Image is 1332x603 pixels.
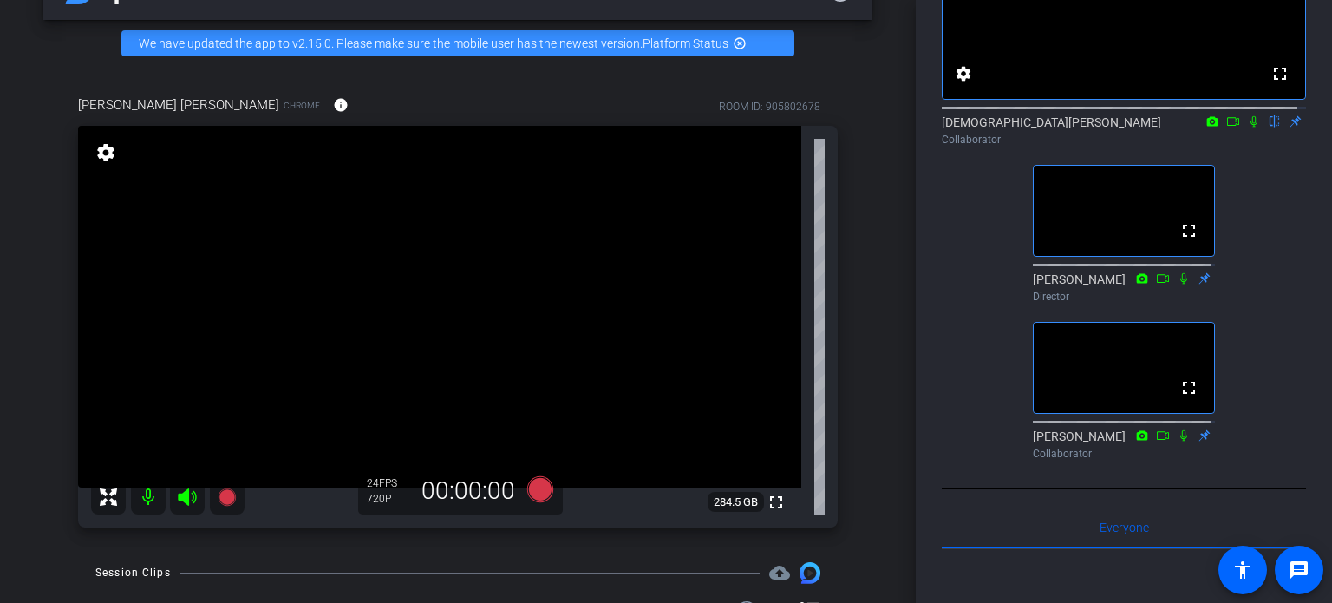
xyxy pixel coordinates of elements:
div: [DEMOGRAPHIC_DATA][PERSON_NAME] [942,114,1306,147]
span: Chrome [284,99,320,112]
div: [PERSON_NAME] [1033,428,1215,462]
mat-icon: flip [1264,113,1285,128]
mat-icon: fullscreen [1179,220,1199,241]
span: FPS [379,477,397,489]
div: 00:00:00 [410,476,526,506]
mat-icon: info [333,97,349,113]
mat-icon: settings [94,142,118,163]
div: Director [1033,289,1215,305]
mat-icon: highlight_off [733,36,747,50]
div: Session Clips [95,564,171,581]
mat-icon: message [1289,560,1309,580]
div: ROOM ID: 905802678 [719,99,820,115]
div: 720P [367,492,410,506]
span: [PERSON_NAME] [PERSON_NAME] [78,95,279,115]
img: Session clips [800,562,820,583]
div: We have updated the app to v2.15.0. Please make sure the mobile user has the newest version. [121,30,794,56]
mat-icon: fullscreen [766,492,787,513]
div: Collaborator [1033,446,1215,462]
span: Destinations for your clips [769,562,790,583]
div: Collaborator [942,132,1306,147]
span: Everyone [1100,521,1149,534]
mat-icon: accessibility [1232,560,1253,580]
mat-icon: fullscreen [1270,63,1290,84]
span: 284.5 GB [708,492,764,513]
mat-icon: cloud_upload [769,562,790,583]
a: Platform Status [643,36,728,50]
mat-icon: fullscreen [1179,377,1199,398]
div: 24 [367,476,410,490]
mat-icon: settings [953,63,974,84]
div: [PERSON_NAME] [1033,271,1215,305]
